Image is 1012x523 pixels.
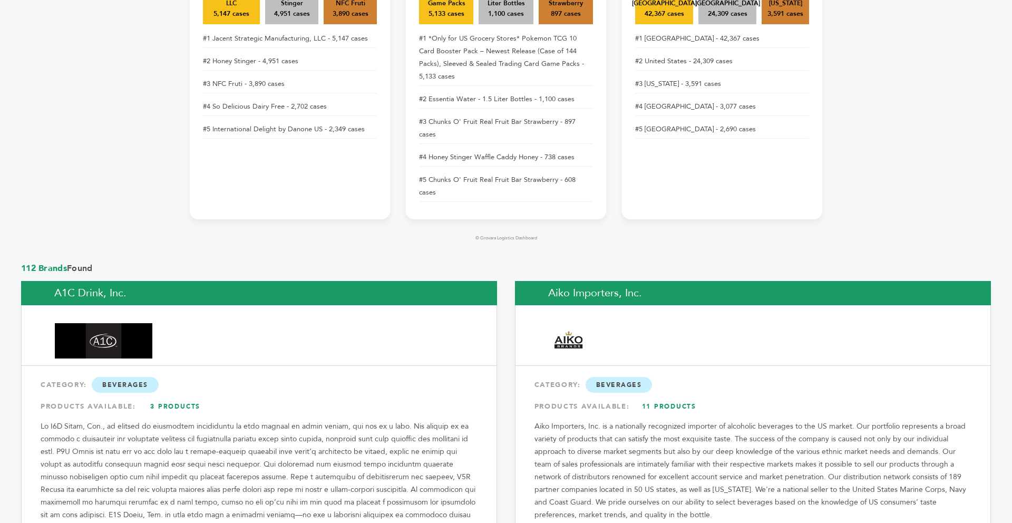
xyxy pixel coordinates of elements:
li: #1 *Only for US Grocery Stores* Pokemon TCG 10 Card Booster Pack – Newest Release (Case of 144 Pa... [419,30,593,86]
div: 4,951 cases [274,9,310,19]
li: #3 [US_STATE] - 3,591 cases [635,75,809,93]
div: 897 cases [551,9,581,19]
li: #4 [GEOGRAPHIC_DATA] - 3,077 cases [635,98,809,116]
div: 3,591 cases [767,9,803,19]
div: CATEGORY: [41,375,478,394]
li: #1 [GEOGRAPHIC_DATA] - 42,367 cases [635,30,809,48]
li: #2 Honey Stinger - 4,951 cases [203,52,377,71]
img: Aiko Importers, Inc. [549,318,589,363]
div: 24,309 cases [708,9,747,19]
h2: Aiko Importers, Inc. [515,281,991,305]
li: #1 Jacent Strategic Manufacturing, LLC - 5,147 cases [203,30,377,48]
li: #3 NFC Fruti - 3,890 cases [203,75,377,93]
div: 1,100 cases [488,9,524,19]
li: #5 International Delight by Danone US - 2,349 cases [203,120,377,139]
a: 11 Products [632,397,706,416]
footer: © Grovara Logistics Dashboard [190,235,822,241]
p: Aiko Importers, Inc. is a nationally recognized importer of alcoholic beverages to the US market.... [534,420,971,521]
div: 5,133 cases [429,9,464,19]
li: #2 United States - 24,309 cases [635,52,809,71]
li: #5 Chunks O' Fruit Real Fruit Bar Strawberry - 608 cases [419,171,593,202]
li: #4 So Delicious Dairy Free - 2,702 cases [203,98,377,116]
li: #3 Chunks O' Fruit Real Fruit Bar Strawberry - 897 cases [419,113,593,144]
div: 3,890 cases [333,9,368,19]
span: 112 Brands [21,263,67,274]
div: PRODUCTS AVAILABLE: [41,397,478,416]
span: Beverages [92,377,159,393]
li: #4 Honey Stinger Waffle Caddy Honey - 738 cases [419,148,593,167]
h2: A1C Drink, Inc. [21,281,497,305]
div: 42,367 cases [645,9,684,19]
div: CATEGORY: [534,375,971,394]
img: A1C Drink, Inc. [55,323,152,359]
div: 5,147 cases [213,9,249,19]
li: #5 [GEOGRAPHIC_DATA] - 2,690 cases [635,120,809,139]
div: PRODUCTS AVAILABLE: [534,397,971,416]
span: Beverages [586,377,653,393]
span: Found [21,263,991,274]
li: #2 Essentia Water - 1.5 Liter Bottles - 1,100 cases [419,90,593,109]
a: 3 Products [139,397,212,416]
